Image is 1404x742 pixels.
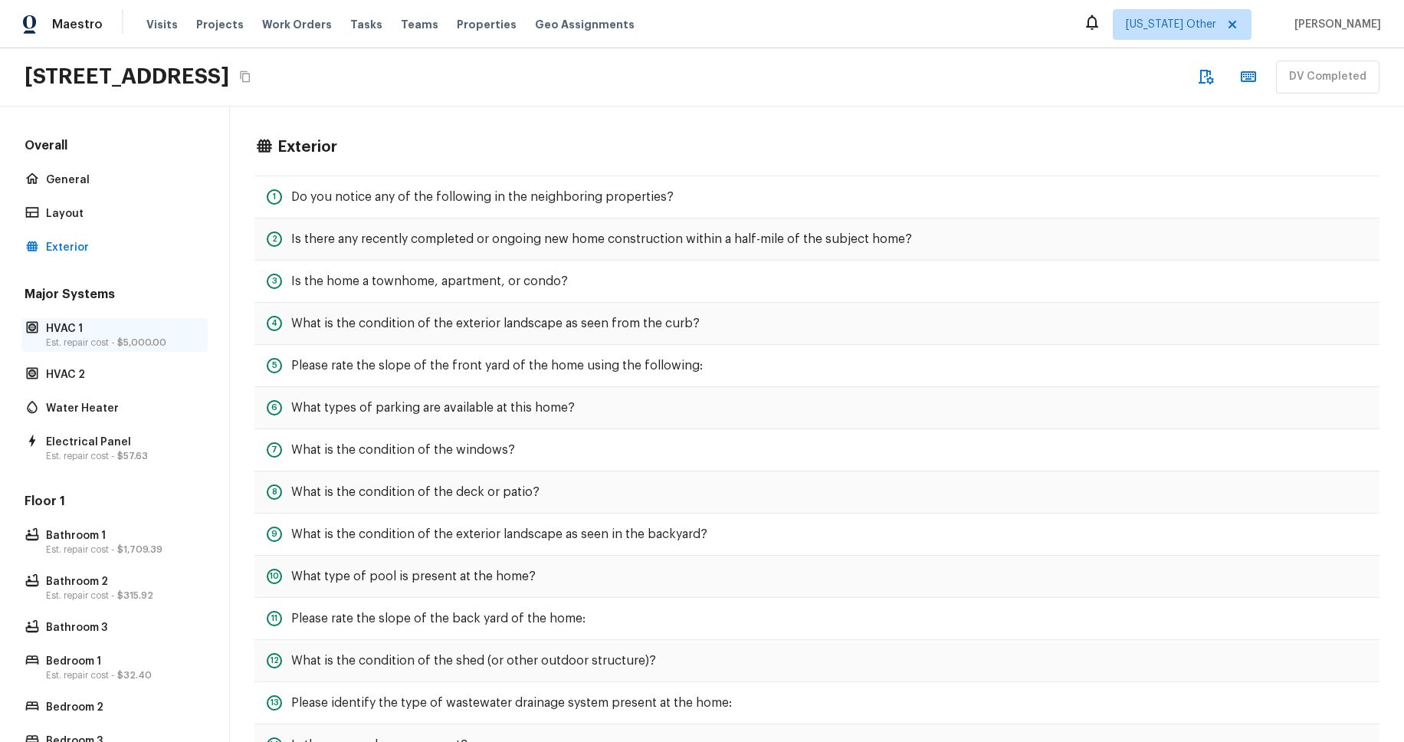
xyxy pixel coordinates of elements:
span: $1,709.39 [117,545,162,554]
h4: Exterior [277,137,337,157]
span: [US_STATE] Other [1126,17,1216,32]
p: HVAC 1 [46,321,198,337]
p: Layout [46,206,198,222]
h5: Is there any recently completed or ongoing new home construction within a half-mile of the subjec... [291,231,912,248]
h5: Floor 1 [21,493,208,513]
h5: Please rate the slope of the front yard of the home using the following: [291,357,703,374]
span: $5,000.00 [117,338,166,347]
h5: Major Systems [21,286,208,306]
p: Bedroom 2 [46,700,198,715]
h5: Is the home a townhome, apartment, or condo? [291,273,568,290]
p: Est. repair cost - [46,450,198,462]
p: Bathroom 1 [46,528,198,543]
p: Bathroom 2 [46,574,198,589]
span: Visits [146,17,178,32]
span: Projects [196,17,244,32]
p: Electrical Panel [46,435,198,450]
span: Properties [457,17,517,32]
span: Work Orders [262,17,332,32]
span: [PERSON_NAME] [1288,17,1381,32]
div: 7 [267,442,282,458]
span: $315.92 [117,591,153,600]
span: Geo Assignments [535,17,635,32]
span: $57.63 [117,451,148,461]
p: General [46,172,198,188]
div: 8 [267,484,282,500]
h2: [STREET_ADDRESS] [25,63,229,90]
h5: What types of parking are available at this home? [291,399,575,416]
div: 6 [267,400,282,415]
h5: What is the condition of the deck or patio? [291,484,540,501]
div: 4 [267,316,282,331]
span: Maestro [52,17,103,32]
h5: What is the condition of the shed (or other outdoor structure)? [291,652,656,669]
button: Copy Address [235,67,255,87]
p: Est. repair cost - [46,337,198,349]
p: Exterior [46,240,198,255]
div: 10 [267,569,282,584]
span: Teams [401,17,438,32]
p: Bedroom 1 [46,654,198,669]
h5: Do you notice any of the following in the neighboring properties? [291,189,674,205]
p: Est. repair cost - [46,589,198,602]
div: 13 [267,695,282,711]
p: Bathroom 3 [46,620,198,635]
h5: What is the condition of the exterior landscape as seen in the backyard? [291,526,707,543]
p: Est. repair cost - [46,669,198,681]
div: 11 [267,611,282,626]
div: 1 [267,189,282,205]
h5: What is the condition of the windows? [291,442,515,458]
h5: What type of pool is present at the home? [291,568,536,585]
h5: What is the condition of the exterior landscape as seen from the curb? [291,315,700,332]
p: Water Heater [46,401,198,416]
div: 2 [267,231,282,247]
span: Tasks [350,19,382,30]
p: HVAC 2 [46,367,198,382]
div: 5 [267,358,282,373]
div: 3 [267,274,282,289]
h5: Overall [21,137,208,157]
p: Est. repair cost - [46,543,198,556]
div: 9 [267,527,282,542]
h5: Please identify the type of wastewater drainage system present at the home: [291,694,732,711]
h5: Please rate the slope of the back yard of the home: [291,610,586,627]
span: $32.40 [117,671,152,680]
div: 12 [267,653,282,668]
